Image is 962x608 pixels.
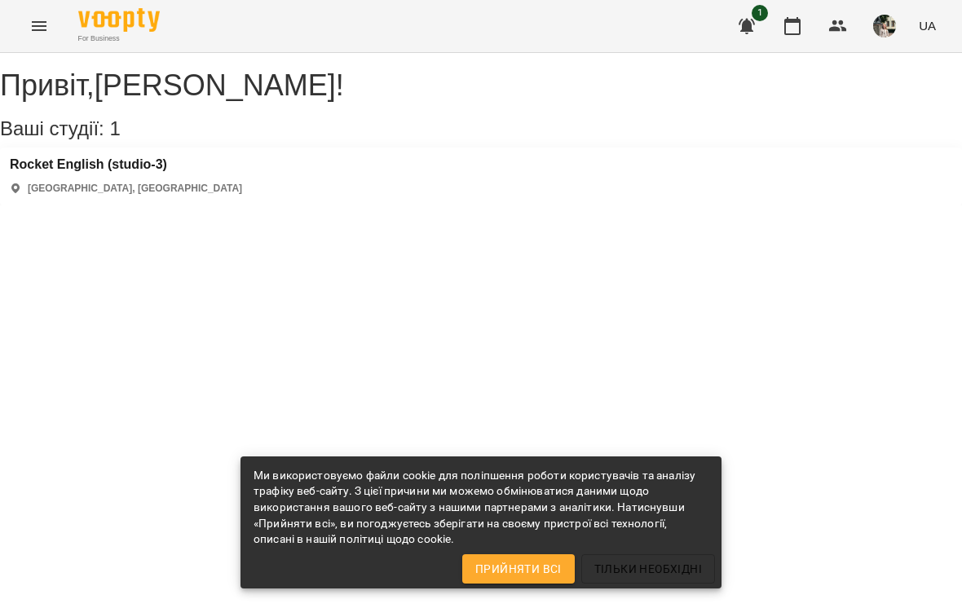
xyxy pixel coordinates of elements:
span: UA [919,17,936,34]
img: cf4d6eb83d031974aacf3fedae7611bc.jpeg [873,15,896,37]
button: UA [912,11,942,41]
button: Menu [20,7,59,46]
span: For Business [78,33,160,44]
p: [GEOGRAPHIC_DATA], [GEOGRAPHIC_DATA] [28,182,242,196]
a: Rocket English (studio-3) [10,157,242,172]
img: Voopty Logo [78,8,160,32]
span: 1 [752,5,768,21]
span: 1 [109,117,120,139]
